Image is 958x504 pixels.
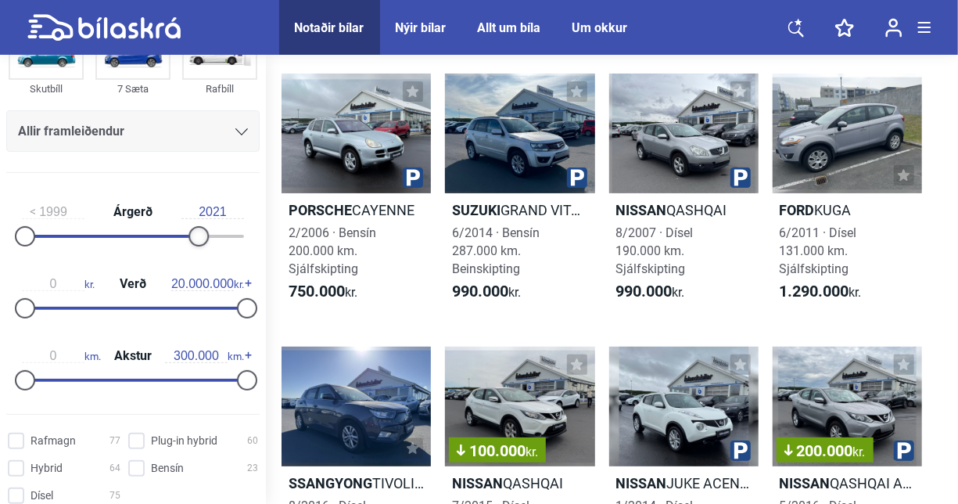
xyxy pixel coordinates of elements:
[616,225,694,276] span: 8/2007 · Dísel 190.000 km. Sjálfskipting
[526,445,538,459] span: kr.
[452,202,501,218] b: Suzuki
[95,80,170,98] div: 7 Sæta
[289,225,376,276] span: 2/2006 · Bensín 200.000 km. Sjálfskipting
[445,474,594,492] h2: QASHQAI
[452,282,508,301] b: 990.000
[457,443,538,459] span: 100.000
[109,433,120,449] span: 77
[616,282,673,301] b: 990.000
[609,474,759,492] h2: JUKE ACENTA
[730,441,751,461] img: parking.png
[30,460,63,477] span: Hybrid
[282,74,431,315] a: PorscheCAYENNE2/2006 · Bensín200.000 km. Sjálfskipting750.000kr.
[151,433,217,449] span: Plug-in hybrid
[616,202,667,218] b: Nissan
[109,488,120,504] span: 75
[30,433,76,449] span: Rafmagn
[18,121,124,142] span: Allir framleiðendur
[403,167,423,188] img: parking.png
[282,474,431,492] h2: TIVOLI DLX
[784,443,866,459] span: 200.000
[452,283,521,301] span: kr.
[171,277,244,291] span: kr.
[780,282,849,301] b: 1.290.000
[116,278,150,290] span: Verð
[109,206,156,218] span: Árgerð
[894,441,914,461] img: parking.png
[289,202,352,218] b: Porsche
[780,283,862,301] span: kr.
[295,20,364,35] a: Notaðir bílar
[22,349,101,363] span: km.
[445,201,594,219] h2: GRAND VITARA
[151,460,184,477] span: Bensín
[773,201,922,219] h2: KUGA
[110,350,156,362] span: Akstur
[289,282,345,301] b: 750.000
[289,475,372,491] b: Ssangyong
[452,225,540,276] span: 6/2014 · Bensín 287.000 km. Beinskipting
[853,445,866,459] span: kr.
[247,433,258,449] span: 60
[30,488,53,504] span: Dísel
[247,460,258,477] span: 23
[885,18,902,38] img: user-login.svg
[182,80,257,98] div: Rafbíll
[22,277,95,291] span: kr.
[616,283,685,301] span: kr.
[730,167,751,188] img: parking.png
[780,202,815,218] b: Ford
[165,349,244,363] span: km.
[9,80,84,98] div: Skutbíll
[609,201,759,219] h2: QASHQAI
[780,225,857,276] span: 6/2011 · Dísel 131.000 km. Sjálfskipting
[396,20,447,35] a: Nýir bílar
[445,74,594,315] a: SuzukiGRAND VITARA6/2014 · Bensín287.000 km. Beinskipting990.000kr.
[109,460,120,477] span: 64
[452,475,503,491] b: Nissan
[572,20,628,35] a: Um okkur
[773,74,922,315] a: FordKUGA6/2011 · Dísel131.000 km. Sjálfskipting1.290.000kr.
[773,474,922,492] h2: QASHQAI ACENTA
[478,20,541,35] a: Allt um bíla
[289,283,357,301] span: kr.
[780,475,831,491] b: Nissan
[282,201,431,219] h2: CAYENNE
[609,74,759,315] a: NissanQASHQAI8/2007 · Dísel190.000 km. Sjálfskipting990.000kr.
[567,167,587,188] img: parking.png
[616,475,667,491] b: Nissan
